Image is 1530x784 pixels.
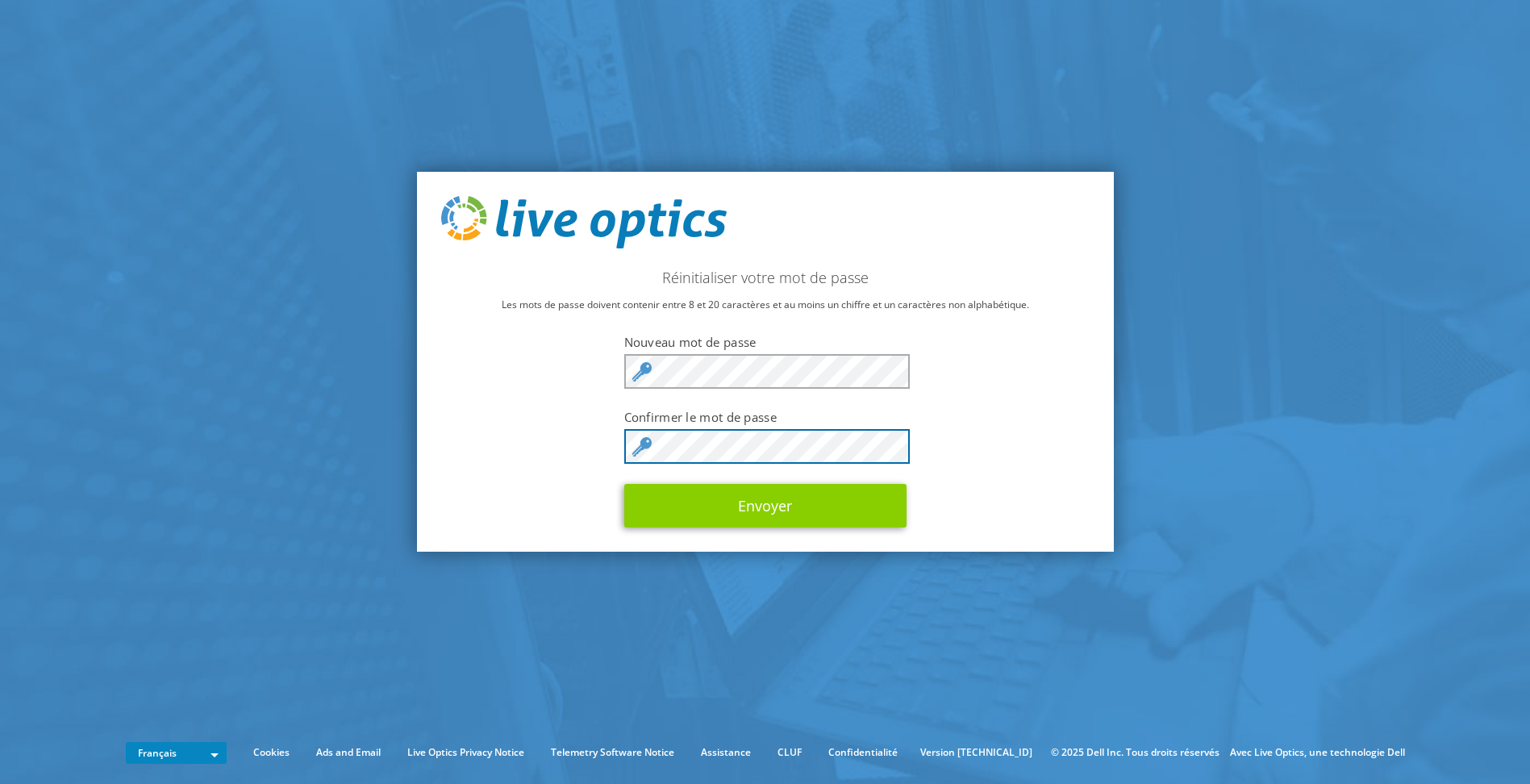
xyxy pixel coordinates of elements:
[624,484,907,528] button: Envoyer
[1043,744,1228,761] li: © 2025 Dell Inc. Tous droits réservés
[624,409,907,425] label: Confirmer le mot de passe
[241,744,302,761] a: Cookies
[441,296,1090,314] p: Les mots de passe doivent contenir entre 8 et 20 caractères et au moins un chiffre et un caractèr...
[912,744,1040,761] li: Version [TECHNICAL_ID]
[689,744,763,761] a: Assistance
[624,334,907,350] label: Nouveau mot de passe
[441,196,727,249] img: live_optics_svg.svg
[1230,744,1405,761] li: Avec Live Optics, une technologie Dell
[395,744,536,761] a: Live Optics Privacy Notice
[539,744,686,761] a: Telemetry Software Notice
[304,744,393,761] a: Ads and Email
[816,744,910,761] a: Confidentialité
[441,269,1090,286] h2: Réinitialiser votre mot de passe
[765,744,814,761] a: CLUF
